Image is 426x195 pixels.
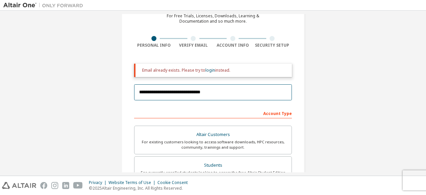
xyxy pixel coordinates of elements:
img: youtube.svg [73,182,83,189]
img: facebook.svg [40,182,47,189]
div: For existing customers looking to access software downloads, HPC resources, community, trainings ... [138,139,288,150]
div: Personal Info [134,43,174,48]
img: Altair One [3,2,87,9]
div: Email already exists. Please try to instead. [142,68,287,73]
p: © 2025 Altair Engineering, Inc. All Rights Reserved. [89,185,192,191]
div: Privacy [89,180,108,185]
img: altair_logo.svg [2,182,36,189]
div: Security Setup [253,43,292,48]
img: linkedin.svg [62,182,69,189]
div: Cookie Consent [157,180,192,185]
div: For Free Trials, Licenses, Downloads, Learning & Documentation and so much more. [167,13,259,24]
a: login [205,67,215,73]
div: For currently enrolled students looking to access the free Altair Student Edition bundle and all ... [138,170,288,181]
div: Altair Customers [138,130,288,139]
div: Students [138,161,288,170]
div: Verify Email [174,43,213,48]
img: instagram.svg [51,182,58,189]
div: Account Info [213,43,253,48]
div: Account Type [134,108,292,118]
div: Website Terms of Use [108,180,157,185]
